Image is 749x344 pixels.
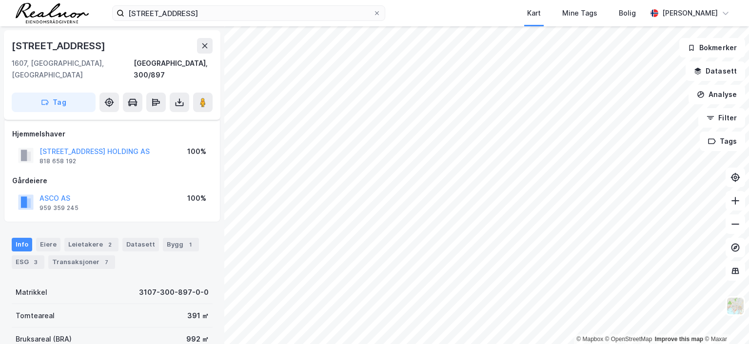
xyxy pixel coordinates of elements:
[16,310,55,322] div: Tomteareal
[39,157,76,165] div: 818 658 192
[185,240,195,249] div: 1
[700,132,745,151] button: Tags
[12,57,134,81] div: 1607, [GEOGRAPHIC_DATA], [GEOGRAPHIC_DATA]
[31,257,40,267] div: 3
[12,38,107,54] div: [STREET_ADDRESS]
[122,238,159,251] div: Datasett
[101,257,111,267] div: 7
[619,7,636,19] div: Bolig
[36,238,60,251] div: Eiere
[163,238,199,251] div: Bygg
[686,61,745,81] button: Datasett
[64,238,118,251] div: Leietakere
[698,108,745,128] button: Filter
[134,57,213,81] div: [GEOGRAPHIC_DATA], 300/897
[12,93,96,112] button: Tag
[700,297,749,344] iframe: Chat Widget
[700,297,749,344] div: Kontrollprogram for chat
[16,3,89,23] img: realnor-logo.934646d98de889bb5806.png
[105,240,115,249] div: 2
[12,255,44,269] div: ESG
[48,255,115,269] div: Transaksjoner
[12,128,212,140] div: Hjemmelshaver
[124,6,373,20] input: Søk på adresse, matrikkel, gårdeiere, leietakere eller personer
[139,287,209,298] div: 3107-300-897-0-0
[187,192,206,204] div: 100%
[527,7,541,19] div: Kart
[655,336,703,343] a: Improve this map
[187,310,209,322] div: 391 ㎡
[16,287,47,298] div: Matrikkel
[679,38,745,57] button: Bokmerker
[187,146,206,157] div: 100%
[726,297,745,315] img: Z
[12,175,212,187] div: Gårdeiere
[689,85,745,104] button: Analyse
[662,7,718,19] div: [PERSON_NAME]
[12,238,32,251] div: Info
[39,204,79,212] div: 959 359 245
[576,336,603,343] a: Mapbox
[562,7,597,19] div: Mine Tags
[605,336,652,343] a: OpenStreetMap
